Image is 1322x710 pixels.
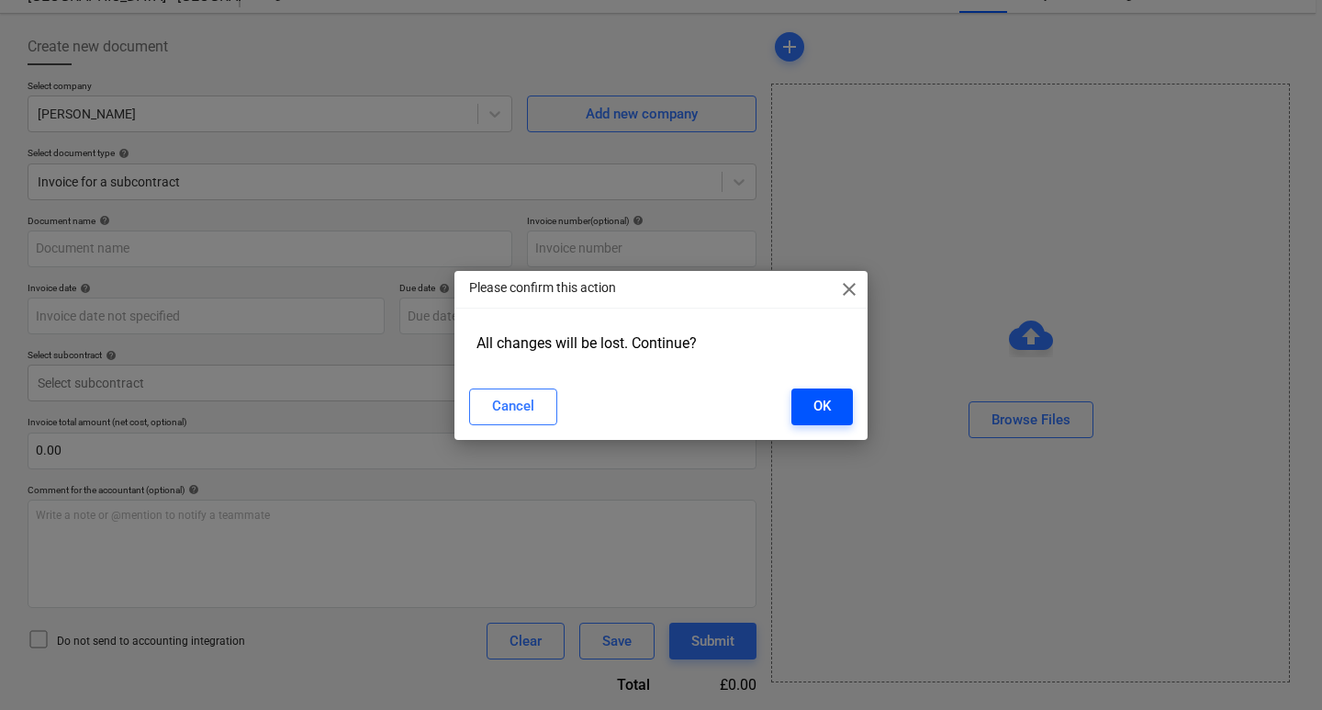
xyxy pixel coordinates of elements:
[469,389,557,425] button: Cancel
[838,278,860,300] span: close
[492,394,534,418] div: Cancel
[469,278,616,298] p: Please confirm this action
[1230,622,1322,710] iframe: Chat Widget
[469,327,853,359] div: All changes will be lost. Continue?
[813,394,831,418] div: OK
[791,389,853,425] button: OK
